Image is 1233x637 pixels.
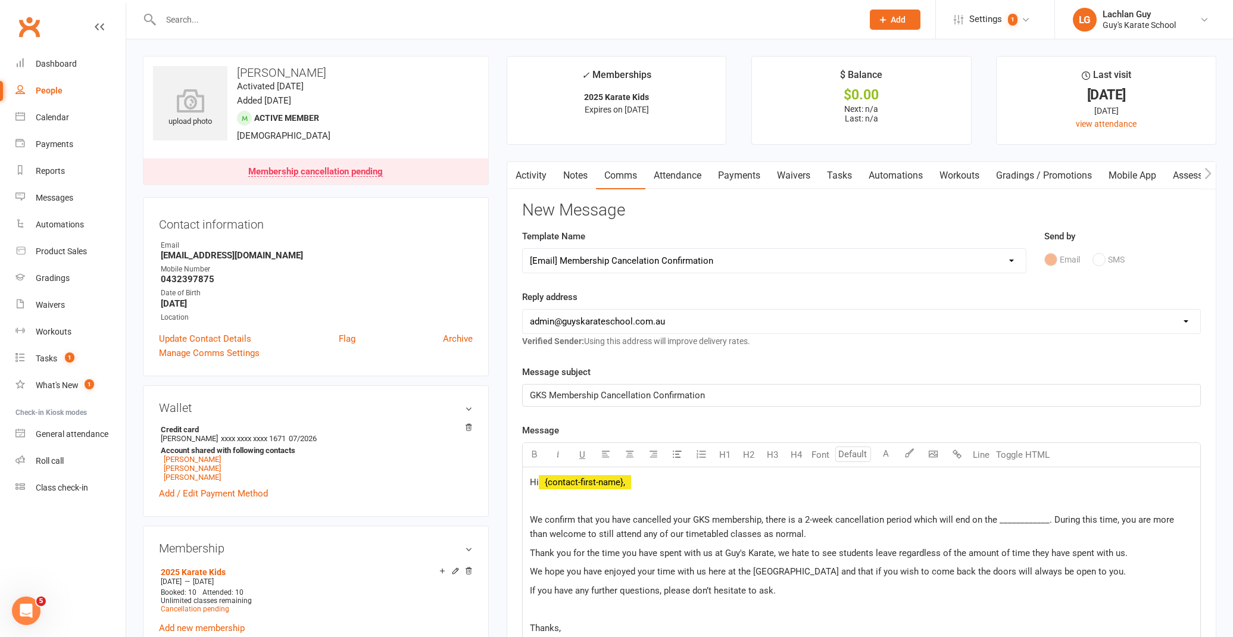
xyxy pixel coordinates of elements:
[530,514,1176,539] span: We confirm that you have cancelled your GKS membership, there is a 2-week cancellation period whi...
[596,162,645,189] a: Comms
[237,81,304,92] time: Activated [DATE]
[530,477,539,488] span: Hi
[159,486,268,501] a: Add / Edit Payment Method
[157,11,854,28] input: Search...
[36,59,77,68] div: Dashboard
[993,443,1053,467] button: Toggle HTML
[585,105,649,114] span: Expires on [DATE]
[1100,162,1165,189] a: Mobile App
[161,298,473,309] strong: [DATE]
[158,577,473,586] div: —
[969,443,993,467] button: Line
[36,113,69,122] div: Calendar
[159,542,473,555] h3: Membership
[874,443,898,467] button: A
[36,273,70,283] div: Gradings
[161,240,473,251] div: Email
[254,113,319,123] span: Active member
[36,193,73,202] div: Messages
[153,66,479,79] h3: [PERSON_NAME]
[161,567,226,577] a: 2025 Karate Kids
[1082,67,1131,89] div: Last visit
[1103,20,1176,30] div: Guy's Karate School
[1007,89,1205,101] div: [DATE]
[579,449,585,460] span: U
[159,423,473,483] li: [PERSON_NAME]
[522,201,1201,220] h3: New Message
[36,354,57,363] div: Tasks
[522,365,591,379] label: Message subject
[15,474,126,501] a: Class kiosk mode
[15,345,126,372] a: Tasks 1
[15,51,126,77] a: Dashboard
[65,352,74,363] span: 1
[161,605,229,613] a: Cancellation pending
[761,443,785,467] button: H3
[161,446,467,455] strong: Account shared with following contacts
[161,588,196,597] span: Booked: 10
[15,185,126,211] a: Messages
[785,443,809,467] button: H4
[36,220,84,229] div: Automations
[584,92,649,102] strong: 2025 Karate Kids
[1044,229,1075,243] label: Send by
[36,139,73,149] div: Payments
[193,577,214,586] span: [DATE]
[1073,8,1097,32] div: LG
[36,456,64,466] div: Roll call
[507,162,555,189] a: Activity
[36,597,46,606] span: 5
[15,158,126,185] a: Reports
[809,443,832,467] button: Font
[645,162,710,189] a: Attendance
[988,162,1100,189] a: Gradings / Promotions
[522,229,585,243] label: Template Name
[1007,104,1205,117] div: [DATE]
[1076,119,1137,129] a: view attendance
[860,162,931,189] a: Automations
[202,588,244,597] span: Attended: 10
[15,265,126,292] a: Gradings
[522,336,584,346] strong: Verified Sender:
[530,548,1128,558] span: Thank you for the time you have spent with us at Guy's Karate, we hate to see students leave rega...
[15,318,126,345] a: Workouts
[36,86,63,95] div: People
[891,15,906,24] span: Add
[161,425,467,434] strong: Credit card
[570,443,594,467] button: U
[15,77,126,104] a: People
[530,390,705,401] span: GKS Membership Cancellation Confirmation
[530,623,561,633] span: Thanks,
[153,89,227,128] div: upload photo
[161,597,252,605] span: Unlimited classes remaining
[15,211,126,238] a: Automations
[159,401,473,414] h3: Wallet
[237,95,291,106] time: Added [DATE]
[164,464,221,473] a: [PERSON_NAME]
[85,379,94,389] span: 1
[237,130,330,141] span: [DEMOGRAPHIC_DATA]
[763,89,960,101] div: $0.00
[36,166,65,176] div: Reports
[522,423,559,438] label: Message
[15,372,126,399] a: What's New1
[582,70,589,81] i: ✓
[769,162,819,189] a: Waivers
[530,566,1126,577] span: We hope you have enjoyed your time with us here at the [GEOGRAPHIC_DATA] and that if you wish to ...
[530,585,776,596] span: If you have any further questions, please don’t hesitate to ask.
[161,288,473,299] div: Date of Birth
[522,336,750,346] span: Using this address will improve delivery rates.
[713,443,737,467] button: H1
[339,332,355,346] a: Flag
[15,104,126,131] a: Calendar
[15,238,126,265] a: Product Sales
[1008,14,1017,26] span: 1
[36,327,71,336] div: Workouts
[161,274,473,285] strong: 0432397875
[36,246,87,256] div: Product Sales
[555,162,596,189] a: Notes
[522,290,578,304] label: Reply address
[15,448,126,474] a: Roll call
[710,162,769,189] a: Payments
